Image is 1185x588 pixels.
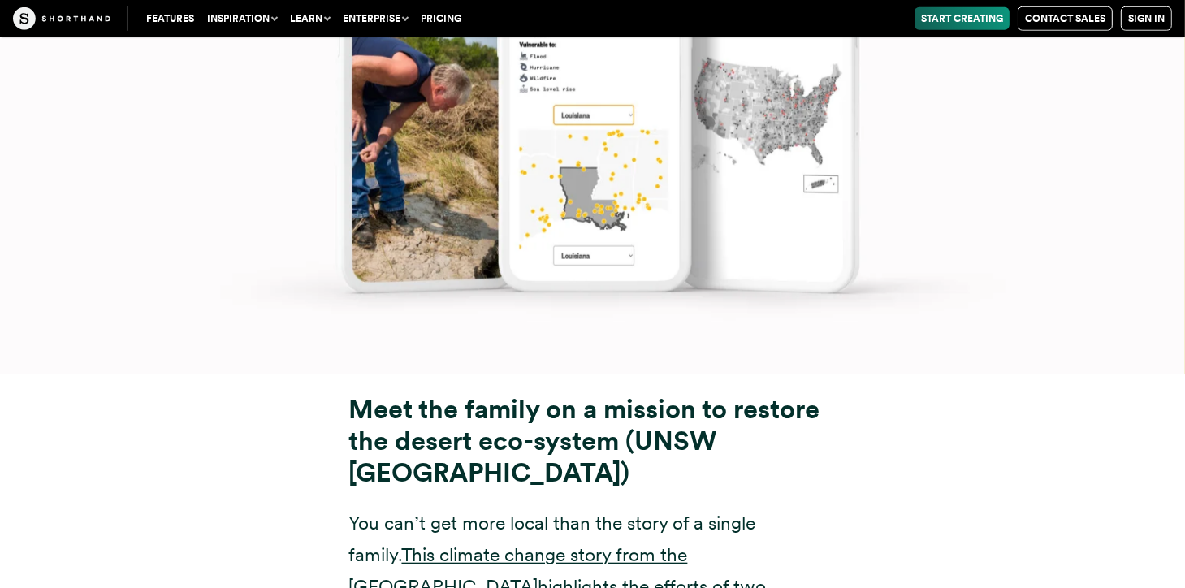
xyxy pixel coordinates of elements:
a: Contact Sales [1018,6,1113,31]
strong: Meet the family on a mission to restore the desert eco-system (UNSW [GEOGRAPHIC_DATA]) [349,393,820,487]
a: Features [140,7,201,30]
button: Enterprise [336,7,414,30]
a: Sign in [1121,6,1172,31]
a: Start Creating [915,7,1010,30]
button: Learn [283,7,336,30]
img: The Craft [13,7,110,30]
button: Inspiration [201,7,283,30]
a: Pricing [414,7,468,30]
